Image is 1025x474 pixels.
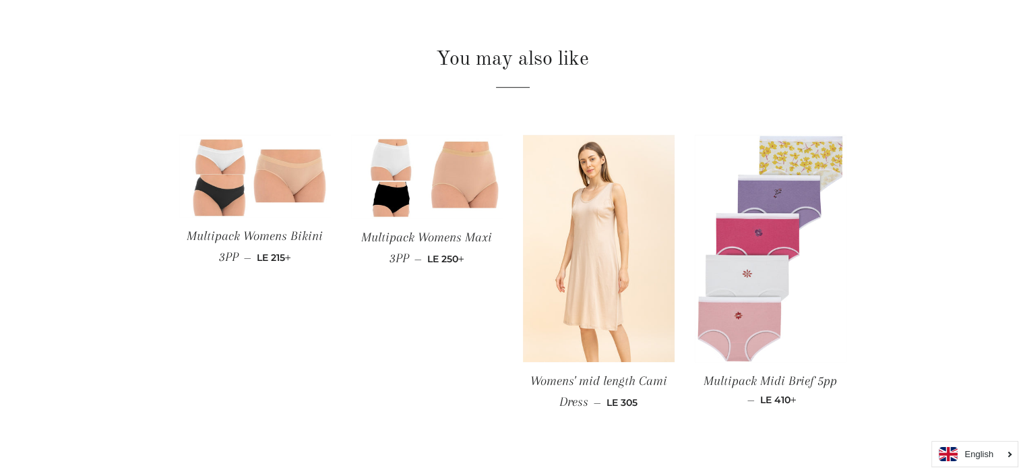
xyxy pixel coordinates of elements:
h2: You may also like [179,45,846,73]
span: LE 250 [427,253,464,265]
i: English [964,450,993,458]
a: Multipack Womens Maxi 3PP — LE 250 [351,218,503,278]
a: Womens' mid length Cami Dress — LE 305 [523,362,675,422]
span: LE 410 [760,394,797,406]
span: Multipack Midi Brief 5pp [704,374,837,388]
span: Multipack Womens Maxi 3PP [361,230,492,266]
span: LE 305 [607,396,638,409]
span: — [594,396,601,409]
span: Womens' mid length Cami Dress [530,374,667,409]
span: — [244,251,251,264]
span: — [747,394,755,406]
span: LE 215 [257,251,291,264]
a: Multipack Midi Brief 5pp — LE 410 [695,362,846,417]
span: — [414,253,422,265]
span: Multipack Womens Bikini 3PP [187,229,323,264]
a: English [939,447,1011,461]
a: Multipack Womens Bikini 3PP — LE 215 [179,217,331,277]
